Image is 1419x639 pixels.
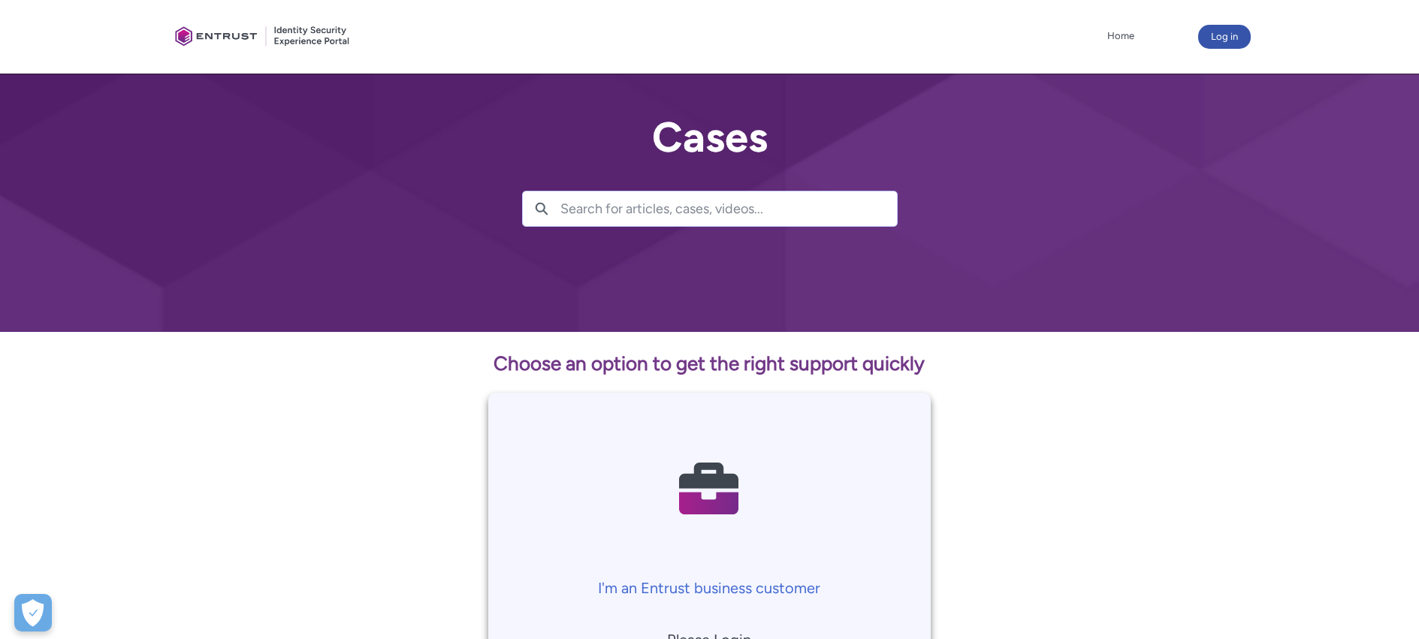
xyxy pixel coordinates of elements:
[560,191,897,226] input: Search for articles, cases, videos...
[523,191,560,226] button: Search
[14,594,52,631] div: Cookie Preferences
[243,349,1176,378] p: Choose an option to get the right support quickly
[1198,25,1251,49] button: Log in
[488,393,931,599] a: I'm an Entrust business customer
[522,114,898,161] h2: Cases
[1103,25,1138,47] a: Home
[14,594,52,631] button: Open Preferences
[638,408,780,569] img: Contact Support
